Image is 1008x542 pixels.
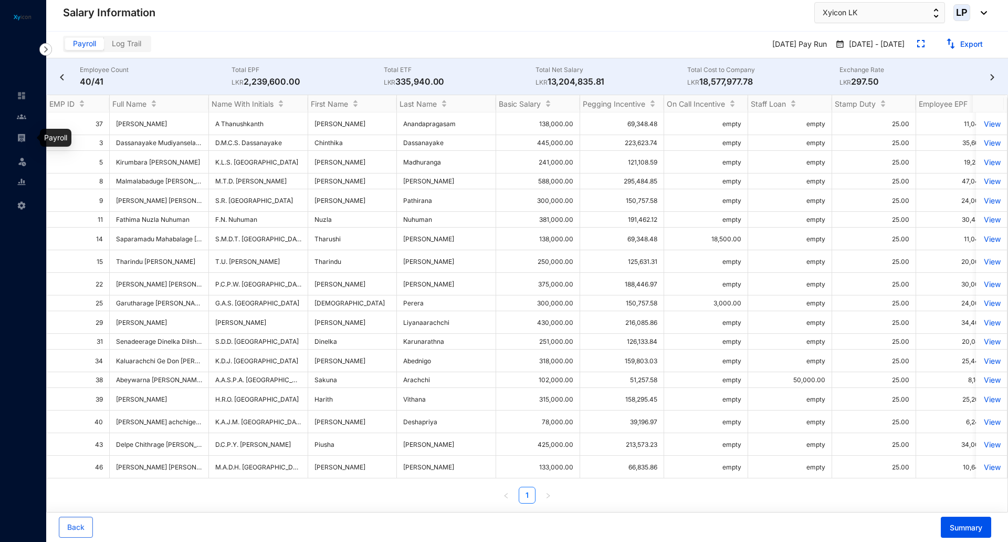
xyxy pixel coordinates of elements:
td: 25.00 [832,372,916,388]
a: View [982,280,1001,289]
td: 25.00 [832,388,916,411]
td: 9 [47,189,110,212]
span: [PERSON_NAME] [PERSON_NAME] [PERSON_NAME] [116,280,272,288]
a: View [982,138,1001,147]
p: View [982,417,1001,426]
td: empty [664,388,748,411]
th: Stamp Duty [832,95,916,113]
td: empty [748,295,832,311]
button: Back [59,517,93,538]
span: [PERSON_NAME] achchige [PERSON_NAME] [116,418,248,426]
p: LKR [232,77,244,88]
td: 191,462.12 [580,212,664,228]
td: 34,400.00 [916,311,1000,334]
a: View [982,356,1001,365]
p: View [982,395,1001,404]
td: 40 [47,411,110,433]
li: 1 [519,487,535,504]
td: empty [748,113,832,135]
button: Summary [941,517,991,538]
p: Salary Information [63,5,155,20]
td: 25.00 [832,311,916,334]
td: empty [748,273,832,295]
td: empty [664,433,748,456]
td: empty [748,433,832,456]
span: Summary [950,523,982,533]
td: Pathirana [397,189,496,212]
td: empty [748,411,832,433]
p: 18,577,977.78 [687,75,839,88]
td: Nuzla [308,212,397,228]
span: [PERSON_NAME] [PERSON_NAME] [116,197,219,204]
td: Abednigo [397,350,496,372]
a: View [982,196,1001,205]
span: LP [956,8,968,17]
td: 51,257.58 [580,372,664,388]
td: 138,000.00 [496,113,580,135]
td: 315,000.00 [496,388,580,411]
p: View [982,299,1001,308]
td: 25.00 [832,212,916,228]
td: 250,000.00 [496,250,580,273]
p: Total ETF [384,65,535,75]
td: 251,000.00 [496,334,580,350]
p: [DATE] - [DATE] [845,39,905,50]
td: 11 [47,212,110,228]
td: Dinelka [308,334,397,350]
td: Tharindu [308,250,397,273]
p: View [982,177,1001,186]
img: export.331d0dd4d426c9acf19646af862b8729.svg [946,38,956,49]
td: 3 [47,135,110,151]
span: First Name [311,99,348,108]
td: [PERSON_NAME] [397,250,496,273]
a: View [982,318,1001,327]
li: Contacts [8,106,34,127]
span: Stamp Duty [835,99,876,108]
td: empty [748,173,832,189]
button: Xyicon LK [814,2,945,23]
a: 1 [519,487,535,503]
td: Anandapragasam [397,113,496,135]
td: 69,348.48 [580,113,664,135]
td: 159,803.03 [580,350,664,372]
th: Staff Loan [748,95,832,113]
p: Total EPF [232,65,383,75]
td: 138,000.00 [496,228,580,250]
td: 300,000.00 [496,189,580,212]
img: nav-icon-right.af6afadce00d159da59955279c43614e.svg [39,43,52,56]
td: 20,080.00 [916,334,1000,350]
td: 213,573.23 [580,433,664,456]
span: [PERSON_NAME] [116,319,167,326]
td: 295,484.85 [580,173,664,189]
td: 25.00 [832,151,916,173]
td: 6,240.00 [916,411,1000,433]
td: K.A.J.M. [GEOGRAPHIC_DATA] [209,411,308,433]
li: Payroll [8,127,34,148]
span: P.C.P.W. [GEOGRAPHIC_DATA] [215,280,306,288]
td: 25.00 [832,295,916,311]
a: Summary [932,523,991,532]
td: 375,000.00 [496,273,580,295]
td: 15 [47,250,110,273]
td: 150,757.58 [580,295,664,311]
td: D.M.C.S. Dassanayake [209,135,308,151]
span: Garutharage [PERSON_NAME] [116,299,206,307]
td: 223,623.74 [580,135,664,151]
span: right [545,493,551,499]
td: empty [664,250,748,273]
span: Last Name [400,99,437,108]
td: 8,160.00 [916,372,1000,388]
td: [PERSON_NAME] [308,113,397,135]
img: home-unselected.a29eae3204392db15eaf.svg [17,91,26,100]
td: Liyanaarachchi [397,311,496,334]
td: 29 [47,311,110,334]
img: up-down-arrow.74152d26bf9780fbf563ca9c90304185.svg [933,8,939,18]
td: [PERSON_NAME] [308,273,397,295]
td: [PERSON_NAME] [308,151,397,173]
td: empty [748,135,832,151]
span: Basic Salary [499,99,541,108]
td: 25.00 [832,334,916,350]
